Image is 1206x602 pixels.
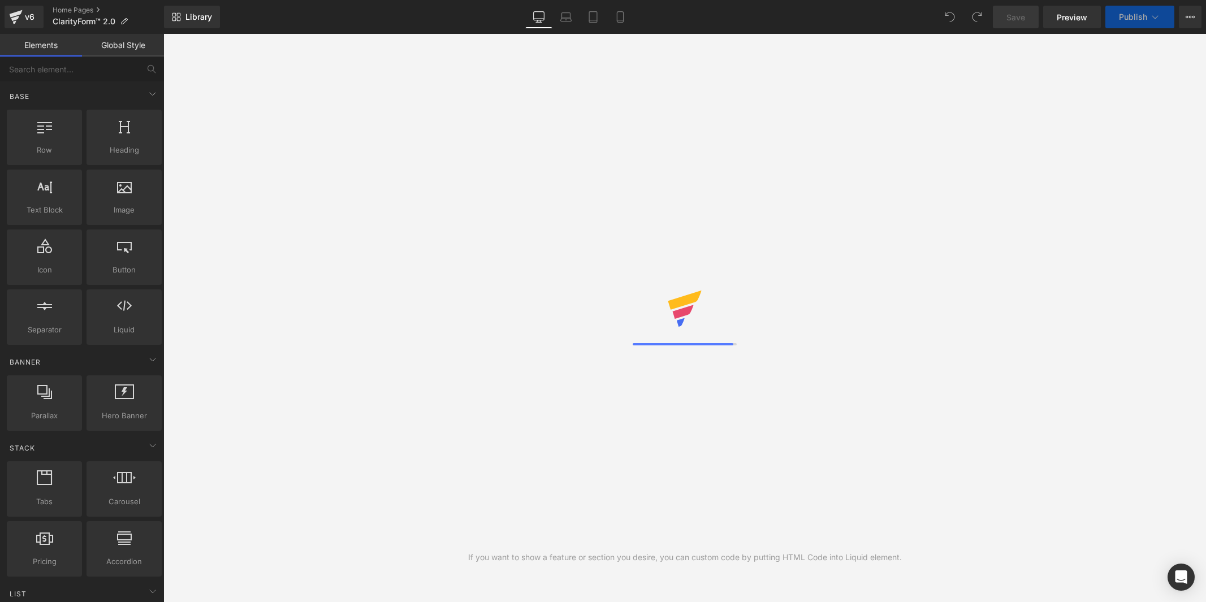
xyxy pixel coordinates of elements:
[53,6,164,15] a: Home Pages
[8,588,28,599] span: List
[23,10,37,24] div: v6
[90,410,158,422] span: Hero Banner
[1179,6,1201,28] button: More
[552,6,580,28] a: Laptop
[1057,11,1087,23] span: Preview
[8,443,36,453] span: Stack
[1168,564,1195,591] div: Open Intercom Messenger
[185,12,212,22] span: Library
[90,324,158,336] span: Liquid
[90,264,158,276] span: Button
[10,264,79,276] span: Icon
[8,357,42,367] span: Banner
[10,204,79,216] span: Text Block
[468,551,902,564] div: If you want to show a feature or section you desire, you can custom code by putting HTML Code int...
[1105,6,1174,28] button: Publish
[10,324,79,336] span: Separator
[580,6,607,28] a: Tablet
[10,144,79,156] span: Row
[10,496,79,508] span: Tabs
[90,204,158,216] span: Image
[1119,12,1147,21] span: Publish
[53,17,115,26] span: ClarityForm™ 2.0
[607,6,634,28] a: Mobile
[90,496,158,508] span: Carousel
[939,6,961,28] button: Undo
[10,556,79,568] span: Pricing
[10,410,79,422] span: Parallax
[525,6,552,28] a: Desktop
[5,6,44,28] a: v6
[82,34,164,57] a: Global Style
[164,6,220,28] a: New Library
[966,6,988,28] button: Redo
[90,144,158,156] span: Heading
[90,556,158,568] span: Accordion
[1043,6,1101,28] a: Preview
[8,91,31,102] span: Base
[1006,11,1025,23] span: Save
